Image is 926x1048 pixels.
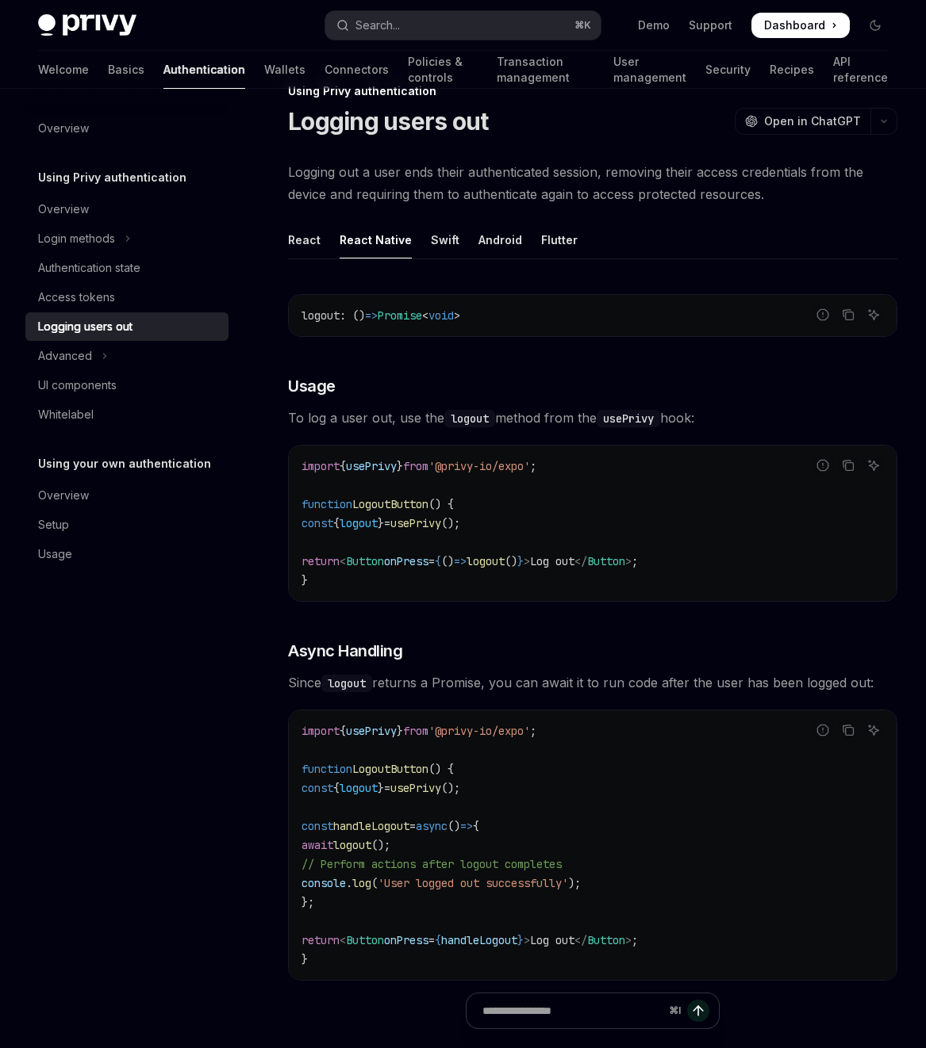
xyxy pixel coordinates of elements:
[25,283,229,312] a: Access tokens
[346,876,352,890] span: .
[409,819,416,833] span: =
[352,876,371,890] span: log
[321,675,372,692] code: logout
[163,51,245,89] a: Authentication
[431,221,459,258] div: Swift
[390,781,441,795] span: usePrivy
[597,410,660,427] code: usePrivy
[302,933,340,947] span: return
[751,13,850,38] a: Dashboard
[288,407,897,429] span: To log a user out, use the method from the hook:
[340,781,378,795] span: logout
[288,107,488,136] h1: Logging users out
[302,781,333,795] span: const
[25,224,229,253] button: Toggle Login methods section
[435,933,441,947] span: {
[378,876,568,890] span: 'User logged out successfully'
[25,312,229,341] a: Logging users out
[346,933,384,947] span: Button
[38,317,133,336] div: Logging users out
[38,376,117,395] div: UI components
[574,19,591,32] span: ⌘ K
[288,375,336,397] span: Usage
[517,933,524,947] span: }
[384,781,390,795] span: =
[25,114,229,143] a: Overview
[340,221,412,258] div: React Native
[346,724,397,738] span: usePrivy
[371,876,378,890] span: (
[574,554,587,568] span: </
[838,720,859,740] button: Copy the contents from the code block
[705,51,751,89] a: Security
[428,459,530,473] span: '@privy-io/expo'
[352,497,428,511] span: LogoutButton
[390,516,441,530] span: usePrivy
[428,497,454,511] span: () {
[813,455,833,476] button: Report incorrect code
[25,254,229,282] a: Authentication state
[838,455,859,476] button: Copy the contents from the code block
[333,819,409,833] span: handleLogout
[38,545,72,564] div: Usage
[38,200,89,219] div: Overview
[448,819,460,833] span: ()
[325,11,600,40] button: Open search
[482,993,663,1028] input: Ask a question...
[441,554,454,568] span: ()
[378,516,384,530] span: }
[530,459,536,473] span: ;
[365,308,378,323] span: =>
[288,640,402,662] span: Async Handling
[340,933,346,947] span: <
[333,516,340,530] span: {
[428,933,435,947] span: =
[397,724,403,738] span: }
[530,933,574,947] span: Log out
[397,459,403,473] span: }
[346,554,384,568] span: Button
[302,952,308,966] span: }
[435,554,441,568] span: {
[340,724,346,738] span: {
[302,554,340,568] span: return
[25,540,229,568] a: Usage
[38,119,89,138] div: Overview
[108,51,144,89] a: Basics
[340,554,346,568] span: <
[38,258,140,277] div: Authentication state
[378,308,422,323] span: Promise
[863,720,884,740] button: Ask AI
[689,17,732,33] a: Support
[302,497,352,511] span: function
[302,838,333,852] span: await
[632,554,638,568] span: ;
[416,819,448,833] span: async
[302,762,352,776] span: function
[735,108,870,135] button: Open in ChatGPT
[813,720,833,740] button: Report incorrect code
[625,933,632,947] span: >
[838,304,859,325] button: Copy the contents from the code block
[38,14,136,36] img: dark logo
[384,554,428,568] span: onPress
[587,554,625,568] span: Button
[288,671,897,694] span: Since returns a Promise, you can await it to run code after the user has been logged out:
[863,13,888,38] button: Toggle dark mode
[340,516,378,530] span: logout
[467,554,505,568] span: logout
[346,459,397,473] span: usePrivy
[384,933,428,947] span: onPress
[302,895,314,909] span: };
[333,838,371,852] span: logout
[428,762,454,776] span: () {
[38,515,69,534] div: Setup
[460,819,473,833] span: =>
[302,819,333,833] span: const
[428,554,435,568] span: =
[25,371,229,400] a: UI components
[625,554,632,568] span: >
[833,51,888,89] a: API reference
[38,486,89,505] div: Overview
[38,346,92,365] div: Advanced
